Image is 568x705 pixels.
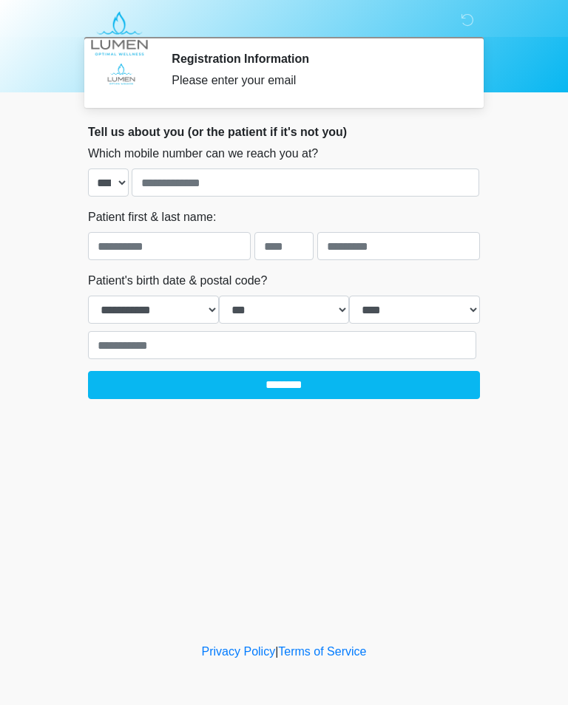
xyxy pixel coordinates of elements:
a: Privacy Policy [202,645,276,658]
a: | [275,645,278,658]
h2: Tell us about you (or the patient if it's not you) [88,125,480,139]
label: Patient's birth date & postal code? [88,272,267,290]
label: Patient first & last name: [88,208,216,226]
img: Agent Avatar [99,52,143,96]
label: Which mobile number can we reach you at? [88,145,318,163]
img: LUMEN Optimal Wellness Logo [73,11,166,56]
a: Terms of Service [278,645,366,658]
div: Please enter your email [172,72,458,89]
